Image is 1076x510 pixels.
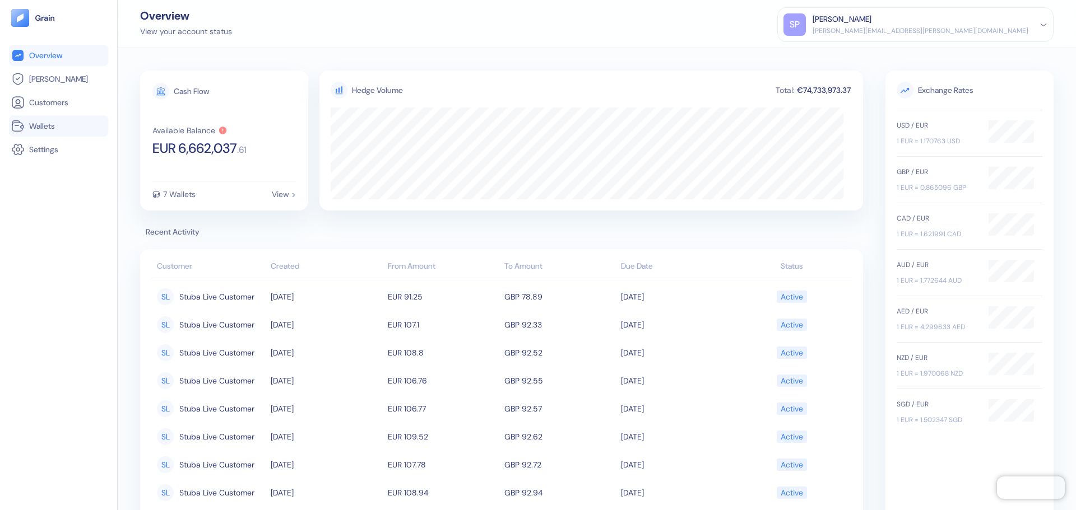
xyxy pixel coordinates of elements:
[352,85,403,96] div: Hedge Volume
[179,483,254,502] span: Stuba Live Customer
[618,479,735,507] td: [DATE]
[385,256,502,278] th: From Amount
[29,97,68,108] span: Customers
[897,229,977,239] div: 1 EUR = 1.621991 CAD
[157,400,174,417] div: SL
[897,399,977,409] div: SGD / EUR
[237,146,247,155] span: . 61
[268,256,384,278] th: Created
[268,283,384,311] td: [DATE]
[11,119,106,133] a: Wallets
[385,423,502,451] td: EUR 109.52
[268,395,384,423] td: [DATE]
[268,339,384,367] td: [DATE]
[268,423,384,451] td: [DATE]
[618,283,735,311] td: [DATE]
[796,86,852,94] div: €74,733,973.37
[813,26,1028,36] div: [PERSON_NAME][EMAIL_ADDRESS][PERSON_NAME][DOMAIN_NAME]
[179,287,254,306] span: Stuba Live Customer
[781,287,803,306] div: Active
[268,479,384,507] td: [DATE]
[174,87,209,95] div: Cash Flow
[618,451,735,479] td: [DATE]
[897,353,977,363] div: NZD / EUR
[29,120,55,132] span: Wallets
[781,399,803,418] div: Active
[502,283,618,311] td: GBP 78.89
[781,343,803,362] div: Active
[157,456,174,473] div: SL
[11,96,106,109] a: Customers
[179,427,254,446] span: Stuba Live Customer
[783,13,806,36] div: SP
[897,120,977,130] div: USD / EUR
[179,315,254,334] span: Stuba Live Customer
[385,311,502,339] td: EUR 107.1
[385,367,502,395] td: EUR 106.76
[813,13,871,25] div: [PERSON_NAME]
[11,9,29,27] img: logo-tablet-V2.svg
[502,395,618,423] td: GBP 92.57
[179,371,254,390] span: Stuba Live Customer
[29,144,58,155] span: Settings
[11,72,106,86] a: [PERSON_NAME]
[502,367,618,395] td: GBP 92.55
[157,484,174,501] div: SL
[738,260,846,272] div: Status
[618,339,735,367] td: [DATE]
[897,322,977,332] div: 1 EUR = 4.299633 AED
[781,455,803,474] div: Active
[618,423,735,451] td: [DATE]
[157,288,174,305] div: SL
[152,127,215,134] div: Available Balance
[385,339,502,367] td: EUR 108.8
[618,395,735,423] td: [DATE]
[140,26,232,38] div: View your account status
[140,10,232,21] div: Overview
[781,483,803,502] div: Active
[502,339,618,367] td: GBP 92.52
[179,343,254,362] span: Stuba Live Customer
[618,311,735,339] td: [DATE]
[163,190,196,198] div: 7 Wallets
[35,14,55,22] img: logo
[157,316,174,333] div: SL
[157,372,174,389] div: SL
[897,260,977,270] div: AUD / EUR
[502,423,618,451] td: GBP 92.62
[502,311,618,339] td: GBP 92.33
[179,455,254,474] span: Stuba Live Customer
[385,283,502,311] td: EUR 91.25
[502,256,618,278] th: To Amount
[897,213,977,223] div: CAD / EUR
[897,368,977,378] div: 1 EUR = 1.970068 NZD
[140,226,863,238] span: Recent Activity
[268,311,384,339] td: [DATE]
[897,415,977,425] div: 1 EUR = 1.502347 SGD
[151,256,268,278] th: Customer
[781,315,803,334] div: Active
[11,49,106,62] a: Overview
[897,82,1042,99] span: Exchange Rates
[157,344,174,361] div: SL
[774,86,796,94] div: Total:
[897,167,977,177] div: GBP / EUR
[897,136,977,146] div: 1 EUR = 1.170763 USD
[179,399,254,418] span: Stuba Live Customer
[29,50,62,61] span: Overview
[268,367,384,395] td: [DATE]
[781,371,803,390] div: Active
[897,183,977,193] div: 1 EUR = 0.865096 GBP
[11,143,106,156] a: Settings
[618,367,735,395] td: [DATE]
[29,73,88,85] span: [PERSON_NAME]
[272,190,296,198] div: View >
[385,479,502,507] td: EUR 108.94
[781,427,803,446] div: Active
[897,275,977,286] div: 1 EUR = 1.772644 AUD
[502,479,618,507] td: GBP 92.94
[157,428,174,445] div: SL
[385,451,502,479] td: EUR 107.78
[618,256,735,278] th: Due Date
[152,126,228,135] button: Available Balance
